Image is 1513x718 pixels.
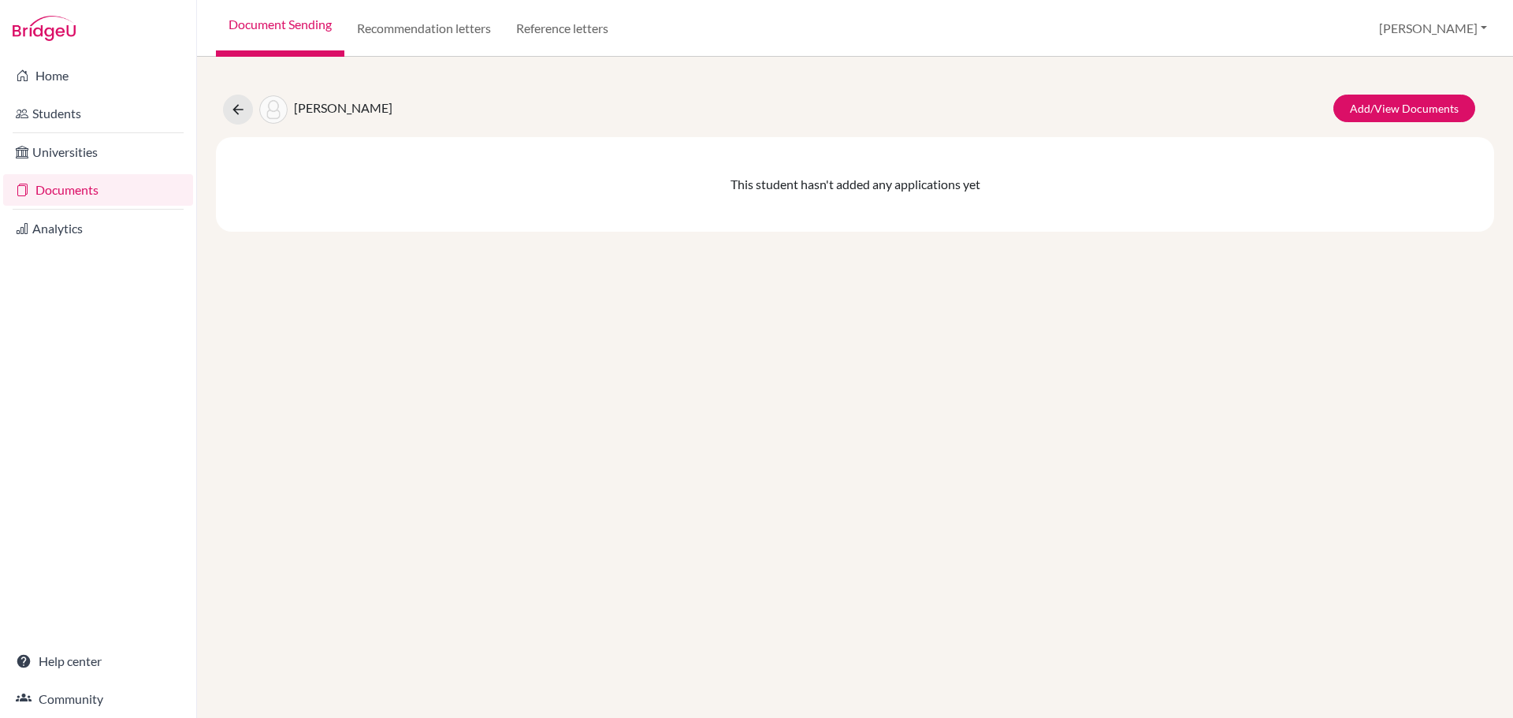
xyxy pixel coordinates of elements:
a: Home [3,60,193,91]
a: Community [3,683,193,715]
a: Documents [3,174,193,206]
a: Students [3,98,193,129]
a: Help center [3,645,193,677]
button: [PERSON_NAME] [1372,13,1494,43]
a: Add/View Documents [1333,95,1475,122]
img: Bridge-U [13,16,76,41]
a: Universities [3,136,193,168]
a: Analytics [3,213,193,244]
span: [PERSON_NAME] [294,100,392,115]
div: This student hasn't added any applications yet [216,137,1494,232]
